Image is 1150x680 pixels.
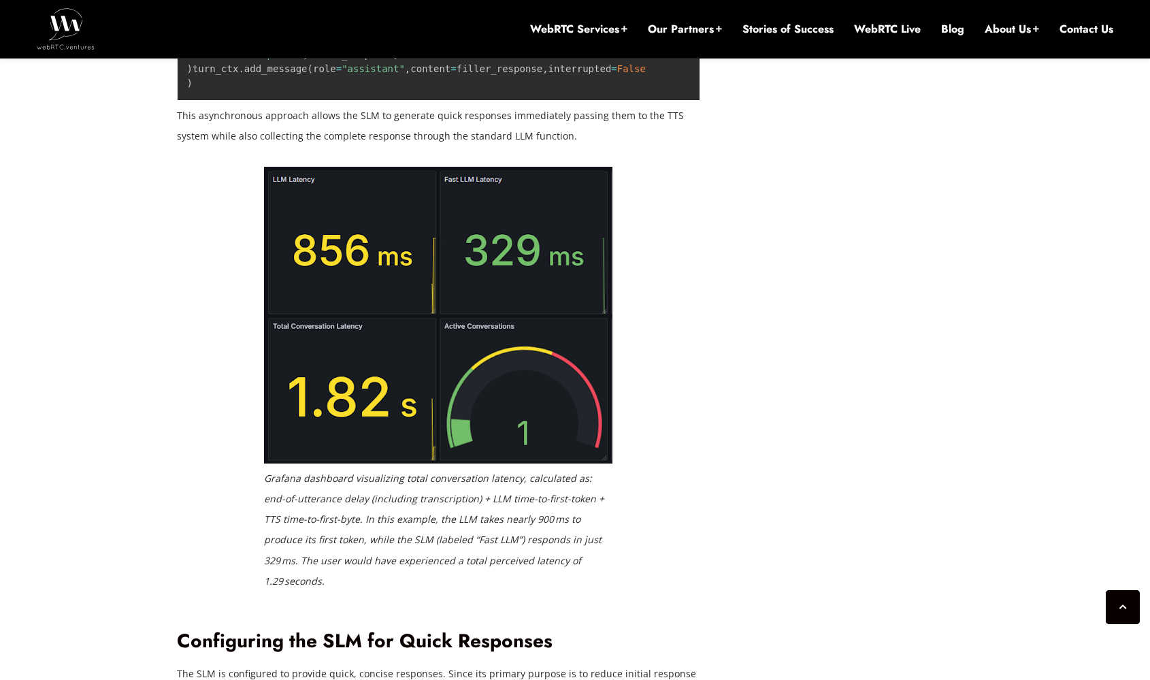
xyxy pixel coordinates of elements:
span: } [393,49,399,60]
img: Grafana dashboard visualizing total conversation latency [264,167,612,464]
span: = [450,63,456,74]
span: { [301,49,307,60]
a: Contact Us [1059,22,1113,37]
span: "assistant" [342,63,405,74]
h2: Configuring the SLM for Quick Responses [177,630,701,653]
p: This asynchronous approach allows the SLM to generate quick responses immediately passing them to... [177,106,701,146]
span: , [542,63,548,74]
span: f"Fast response: [210,49,301,60]
img: WebRTC.ventures [37,8,95,49]
a: Our Partners [648,22,722,37]
a: About Us [985,22,1039,37]
span: ) [187,63,193,74]
span: " [399,49,404,60]
span: = [611,63,617,74]
a: Blog [941,22,964,37]
span: , [405,63,410,74]
span: False [617,63,646,74]
span: = [336,63,342,74]
span: filler_response [301,49,399,60]
span: ( [308,63,313,74]
em: Grafana dashboard visualizing total conversation latency, calculated as: end-of-utterance delay (... [264,472,604,587]
span: ) [187,78,193,88]
a: WebRTC Live [854,22,921,37]
a: Stories of Success [742,22,834,37]
a: WebRTC Services [530,22,627,37]
span: . [238,63,244,74]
